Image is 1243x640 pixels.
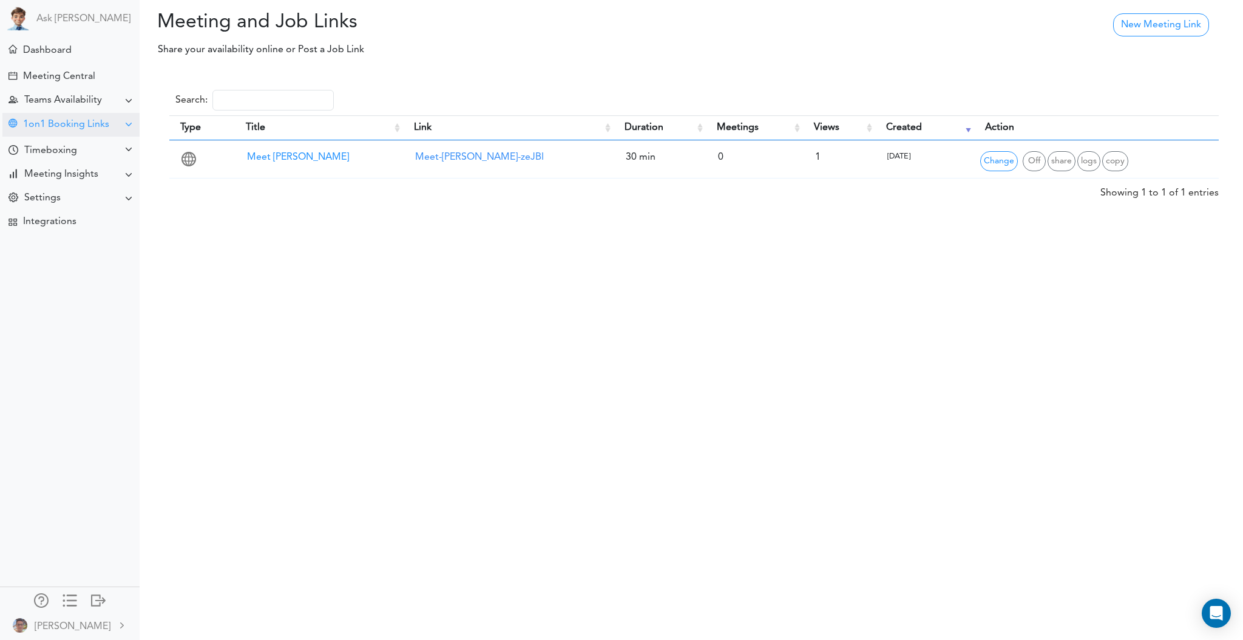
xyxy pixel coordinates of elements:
[23,71,95,83] div: Meeting Central
[63,593,77,605] div: Show only icons
[1023,151,1046,171] span: Turn Off Sharing
[875,115,974,140] th: Created: activate to sort column ascending
[6,6,30,30] img: Powered by TEAMCAL AI
[149,43,922,57] p: Share your availability online or Post a Job Link
[247,152,349,162] span: Meet [PERSON_NAME]
[181,155,196,170] span: 1:1 Meeting Link
[614,115,706,140] th: Duration: activate to sort column ascending
[24,145,77,157] div: Timeboxing
[8,145,18,157] div: Time Your Goals
[1113,13,1209,36] a: New Meeting Link
[63,593,77,610] a: Change side menu
[974,115,1219,140] th: Action
[1,611,138,639] a: [PERSON_NAME]
[91,593,106,605] div: Log out
[403,115,614,140] th: Link: activate to sort column ascending
[36,13,130,25] a: Ask [PERSON_NAME]
[23,119,109,131] div: 1on1 Booking Links
[34,593,49,610] a: Manage Members and Externals
[1102,151,1128,171] span: Duplicate Link
[34,593,49,605] div: Manage Members and Externals
[8,119,17,131] div: Share Meeting Link
[620,146,700,169] div: 30 min
[706,115,803,140] th: Meetings: activate to sort column ascending
[24,95,102,106] div: Teams Availability
[712,146,797,169] div: 0
[24,192,61,204] div: Settings
[175,90,334,111] label: Search:
[13,618,27,633] img: 9k=
[1048,151,1075,171] span: Share Link
[169,115,235,140] th: Type
[24,169,98,180] div: Meeting Insights
[1100,179,1219,200] div: Showing 1 to 1 of 1 entries
[212,90,334,111] input: Search:
[415,152,544,162] a: Meet-[PERSON_NAME]-zeJBI
[1202,599,1231,628] div: Open Intercom Messenger
[8,45,17,53] div: Meeting Dashboard
[980,151,1018,171] span: Edit Link
[149,11,682,34] h2: Meeting and Job Links
[8,72,17,80] div: Create Meeting
[23,216,76,228] div: Integrations
[235,115,403,140] th: Title: activate to sort column ascending
[881,146,968,168] div: [DATE]
[803,115,875,140] th: Views: activate to sort column ascending
[23,45,72,56] div: Dashboard
[1077,151,1100,171] span: Meeting Details
[8,218,17,226] div: TEAMCAL AI Workflow Apps
[809,146,869,169] div: 1
[35,619,110,634] div: [PERSON_NAME]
